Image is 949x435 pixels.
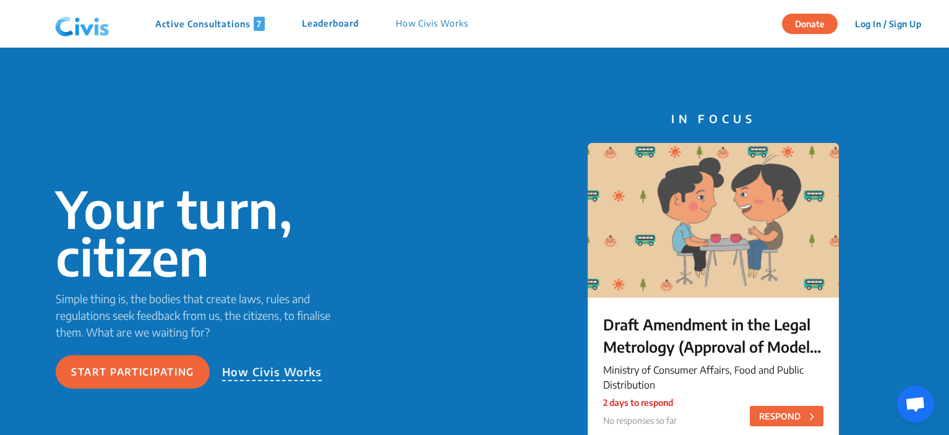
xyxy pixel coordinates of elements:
p: 2 days to respond [603,396,677,409]
button: RESPOND [750,406,823,426]
p: How Civis Works [396,17,468,31]
img: navlogo.png [50,6,114,43]
button: Donate [782,14,838,34]
span: 7 [254,17,265,31]
div: Open chat [897,385,934,423]
button: Log In / Sign Up [847,14,929,33]
p: Leaderboard [302,17,359,31]
p: Ministry of Consumer Affairs, Food and Public Distribution [603,363,823,392]
p: How Civis Works [222,363,322,381]
p: Draft Amendment in the Legal Metrology (Approval of Models) Rules, 2011 [603,313,823,358]
p: Active Consultations [155,17,265,31]
button: Start participating [56,355,210,389]
p: Simple thing is, the bodies that create laws, rules and regulations seek feedback from us, the ci... [56,290,349,340]
p: Your turn, citizen [56,185,349,280]
p: IN FOCUS [588,110,839,127]
span: No responses so far [603,415,677,426]
a: Donate [782,17,847,29]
